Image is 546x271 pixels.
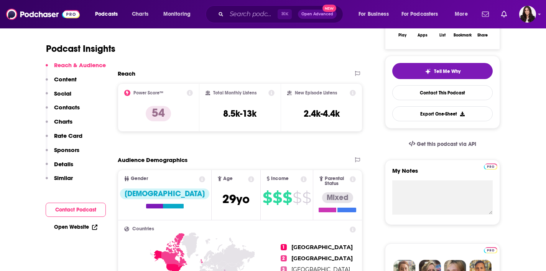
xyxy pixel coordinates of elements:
[46,118,72,132] button: Charts
[392,167,493,180] label: My Notes
[118,70,135,77] h2: Reach
[412,15,432,42] button: Apps
[278,9,292,19] span: ⌘ K
[273,192,282,204] span: $
[322,192,353,203] div: Mixed
[396,8,449,20] button: open menu
[46,146,79,160] button: Sponsors
[293,192,301,204] span: $
[281,244,287,250] span: 1
[392,106,493,121] button: Export One-Sheet
[473,15,493,42] button: Share
[425,68,431,74] img: tell me why sparkle
[484,247,497,253] img: Podchaser Pro
[452,15,472,42] button: Bookmark
[322,5,336,12] span: New
[398,33,406,38] div: Play
[54,90,71,97] p: Social
[455,9,468,20] span: More
[281,255,287,261] span: 2
[133,90,163,96] h2: Power Score™
[131,176,148,181] span: Gender
[213,90,257,96] h2: Total Monthly Listens
[291,255,353,262] span: [GEOGRAPHIC_DATA]
[127,8,153,20] a: Charts
[223,176,233,181] span: Age
[477,33,488,38] div: Share
[46,104,80,118] button: Contacts
[132,9,148,20] span: Charts
[484,246,497,253] a: Pro website
[46,43,115,55] h1: Podcast Insights
[46,203,106,217] button: Contact Podcast
[54,146,79,154] p: Sponsors
[54,61,106,69] p: Reach & Audience
[271,176,289,181] span: Income
[213,5,350,23] div: Search podcasts, credits, & more...
[304,108,340,119] h3: 2.4k-4.4k
[298,10,337,19] button: Open AdvancedNew
[439,33,446,38] div: List
[301,12,333,16] span: Open Advanced
[46,174,73,188] button: Similar
[222,192,250,207] span: 29 yo
[46,61,106,76] button: Reach & Audience
[54,160,73,168] p: Details
[263,192,272,204] span: $
[291,244,353,251] span: [GEOGRAPHIC_DATA]
[6,7,80,21] img: Podchaser - Follow, Share and Rate Podcasts
[54,174,73,182] p: Similar
[54,76,77,83] p: Content
[54,132,82,139] p: Rate Card
[302,192,311,204] span: $
[519,6,536,23] span: Logged in as RebeccaShapiro
[54,104,80,111] p: Contacts
[90,8,128,20] button: open menu
[118,156,187,164] h2: Audience Demographics
[479,8,492,21] a: Show notifications dropdown
[449,8,477,20] button: open menu
[403,135,482,154] a: Get this podcast via API
[417,141,476,147] span: Get this podcast via API
[227,8,278,20] input: Search podcasts, credits, & more...
[498,8,510,21] a: Show notifications dropdown
[295,90,337,96] h2: New Episode Listens
[46,76,77,90] button: Content
[392,63,493,79] button: tell me why sparkleTell Me Why
[392,15,412,42] button: Play
[54,224,97,230] a: Open Website
[484,164,497,170] img: Podchaser Pro
[46,132,82,146] button: Rate Card
[54,118,72,125] p: Charts
[158,8,201,20] button: open menu
[392,85,493,100] a: Contact This Podcast
[434,68,460,74] span: Tell Me Why
[401,9,438,20] span: For Podcasters
[359,9,389,20] span: For Business
[454,33,472,38] div: Bookmark
[325,176,349,186] span: Parental Status
[132,226,154,231] span: Countries
[120,188,209,199] div: [DEMOGRAPHIC_DATA]
[418,33,428,38] div: Apps
[353,8,398,20] button: open menu
[163,9,191,20] span: Monitoring
[46,160,73,175] button: Details
[519,6,536,23] img: User Profile
[223,108,257,119] h3: 8.5k-13k
[146,106,171,121] p: 54
[283,192,292,204] span: $
[519,6,536,23] button: Show profile menu
[46,90,71,104] button: Social
[95,9,118,20] span: Podcasts
[433,15,452,42] button: List
[484,162,497,170] a: Pro website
